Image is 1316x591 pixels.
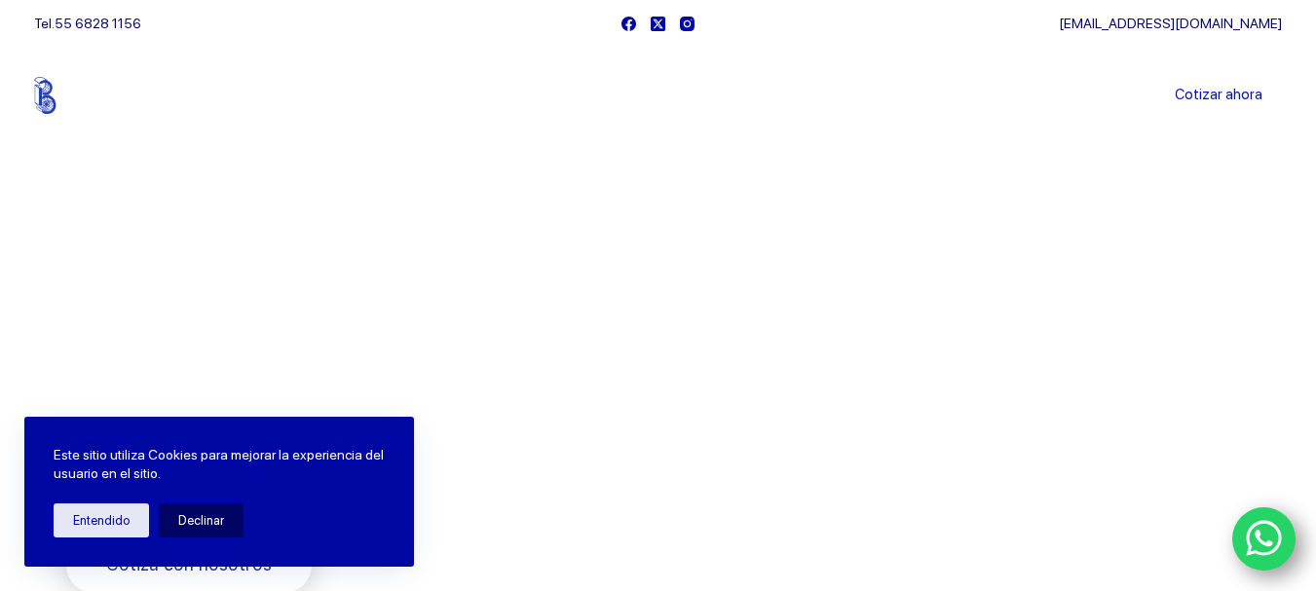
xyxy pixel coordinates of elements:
a: [EMAIL_ADDRESS][DOMAIN_NAME] [1059,16,1282,31]
span: Somos los doctores de la industria [66,332,625,466]
p: Este sitio utiliza Cookies para mejorar la experiencia del usuario en el sitio. [54,446,385,484]
a: 55 6828 1156 [55,16,141,31]
span: Tel. [34,16,141,31]
button: Declinar [159,503,244,537]
button: Entendido [54,503,149,537]
a: Cotizar ahora [1155,76,1282,115]
a: WhatsApp [1232,507,1297,572]
img: Balerytodo [34,77,156,114]
span: Bienvenido a Balerytodo® [66,290,316,314]
a: Facebook [621,17,636,31]
a: X (Twitter) [651,17,665,31]
nav: Menu Principal [429,47,887,144]
a: Instagram [680,17,695,31]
